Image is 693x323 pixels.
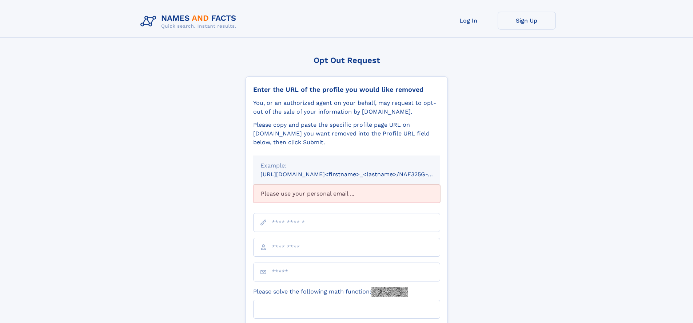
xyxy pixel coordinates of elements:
div: Opt Out Request [246,56,448,65]
div: You, or an authorized agent on your behalf, may request to opt-out of the sale of your informatio... [253,99,440,116]
div: Please use your personal email ... [253,185,440,203]
div: Please copy and paste the specific profile page URL on [DOMAIN_NAME] you want removed into the Pr... [253,121,440,147]
div: Example: [260,161,433,170]
small: [URL][DOMAIN_NAME]<firstname>_<lastname>/NAF325G-xxxxxxxx [260,171,454,178]
a: Log In [439,12,498,29]
img: Logo Names and Facts [138,12,242,31]
a: Sign Up [498,12,556,29]
label: Please solve the following math function: [253,287,408,297]
div: Enter the URL of the profile you would like removed [253,86,440,94]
